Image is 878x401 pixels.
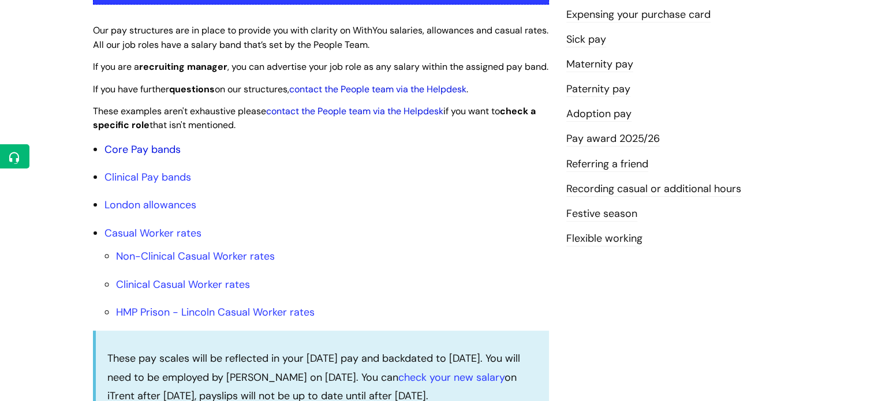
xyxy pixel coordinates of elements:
[289,83,466,95] a: contact the People team via the Helpdesk
[169,83,215,95] strong: questions
[566,32,606,47] a: Sick pay
[566,57,633,72] a: Maternity pay
[566,207,637,222] a: Festive season
[566,8,711,23] a: Expensing your purchase card
[104,170,191,184] a: Clinical Pay bands
[104,226,201,240] a: Casual Worker rates
[93,83,468,95] span: If you have further on our structures, .
[398,370,505,384] a: check your new salary
[93,105,536,132] span: These examples aren't exhaustive please if you want to that isn't mentioned.
[104,198,196,212] a: London allowances
[116,305,315,319] a: HMP Prison - Lincoln Casual Worker rates
[116,278,250,291] a: Clinical Casual Worker rates
[139,61,227,73] strong: recruiting manager
[566,107,632,122] a: Adoption pay
[116,249,275,263] a: Non-Clinical Casual Worker rates
[104,143,181,156] a: Core Pay bands
[266,105,443,117] a: contact the People team via the Helpdesk
[566,157,648,172] a: Referring a friend
[566,82,630,97] a: Paternity pay
[566,182,741,197] a: Recording casual or additional hours
[566,231,642,246] a: Flexible working
[93,24,548,51] span: Our pay structures are in place to provide you with clarity on WithYou salaries, allowances and c...
[93,61,548,73] span: If you are a , you can advertise your job role as any salary within the assigned pay band.
[566,132,660,147] a: Pay award 2025/26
